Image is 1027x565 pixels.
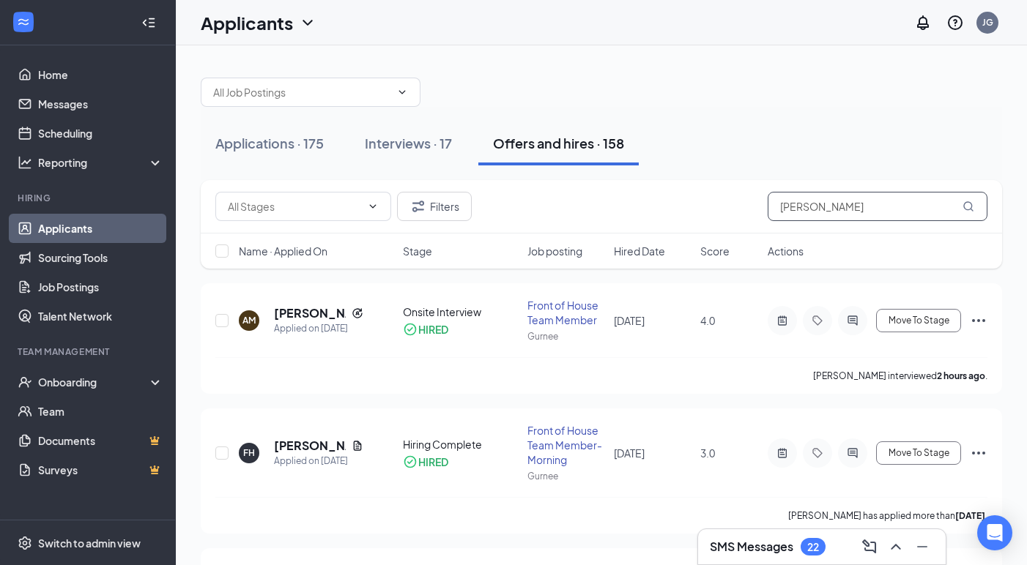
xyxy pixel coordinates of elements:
[813,370,987,382] p: [PERSON_NAME] interviewed .
[38,155,164,170] div: Reporting
[614,446,645,460] span: [DATE]
[18,375,32,389] svg: UserCheck
[937,370,985,381] b: 2 hours ago
[367,201,379,212] svg: ChevronDown
[788,509,987,522] p: [PERSON_NAME] has applied more than .
[299,14,316,31] svg: ChevronDown
[884,535,908,558] button: ChevronUp
[527,470,605,482] div: Gurnee
[774,315,791,326] svg: ActiveNote
[228,198,361,214] input: All Stages
[970,312,987,329] svg: Ellipses
[700,314,715,327] span: 4.0
[807,541,819,553] div: 22
[861,538,878,555] svg: ComposeMessage
[38,243,163,272] a: Sourcing Tools
[614,314,645,327] span: [DATE]
[876,441,961,465] button: Move To Stage
[418,454,448,469] div: HIRED
[403,437,519,452] div: Hiring Complete
[365,134,452,152] div: Interviews · 17
[403,454,418,469] svg: CheckmarkCircle
[911,535,934,558] button: Minimize
[977,515,1012,550] div: Open Intercom Messenger
[913,538,931,555] svg: Minimize
[889,448,949,458] span: Move To Stage
[774,447,791,459] svg: ActiveNote
[403,244,432,258] span: Stage
[242,314,256,326] div: AM
[38,60,163,89] a: Home
[215,134,324,152] div: Applications · 175
[18,345,160,358] div: Team Management
[403,322,418,337] svg: CheckmarkCircle
[38,272,163,302] a: Job Postings
[274,438,346,454] h5: [PERSON_NAME]
[18,536,32,550] svg: Settings
[844,315,861,326] svg: ActiveChat
[527,330,605,343] div: Gurnee
[418,322,448,337] div: HIRED
[809,447,826,459] svg: Tag
[38,119,163,148] a: Scheduling
[527,298,605,327] div: Front of House Team Member
[946,14,964,31] svg: QuestionInfo
[970,444,987,462] svg: Ellipses
[409,198,427,215] svg: Filter
[38,455,163,484] a: SurveysCrown
[274,454,363,468] div: Applied on [DATE]
[213,84,390,100] input: All Job Postings
[768,192,987,221] input: Search in offers and hires
[274,305,346,321] h5: [PERSON_NAME]
[710,539,793,555] h3: SMS Messages
[982,16,993,29] div: JG
[38,214,163,243] a: Applicants
[527,423,605,467] div: Front of House Team Member- Morning
[201,10,293,35] h1: Applicants
[38,89,163,119] a: Messages
[876,309,961,332] button: Move To Stage
[16,15,31,29] svg: WorkstreamLogo
[403,304,519,319] div: Onsite Interview
[700,244,730,258] span: Score
[527,244,582,258] span: Job posting
[397,192,472,221] button: Filter Filters
[858,535,881,558] button: ComposeMessage
[700,446,715,460] span: 3.0
[614,244,665,258] span: Hired Date
[38,426,163,455] a: DocumentsCrown
[963,201,974,212] svg: MagnifyingGlass
[243,446,255,459] div: FH
[38,397,163,426] a: Team
[352,440,363,452] svg: Document
[493,134,624,152] div: Offers and hires · 158
[38,536,141,550] div: Switch to admin view
[914,14,932,31] svg: Notifications
[889,315,949,326] span: Move To Stage
[18,192,160,204] div: Hiring
[809,315,826,326] svg: Tag
[239,244,327,258] span: Name · Applied On
[396,86,408,98] svg: ChevronDown
[141,15,156,30] svg: Collapse
[887,538,905,555] svg: ChevronUp
[844,447,861,459] svg: ActiveChat
[352,307,363,319] svg: Reapply
[955,510,985,521] b: [DATE]
[38,302,163,331] a: Talent Network
[768,244,804,258] span: Actions
[18,155,32,170] svg: Analysis
[38,375,151,389] div: Onboarding
[274,321,363,336] div: Applied on [DATE]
